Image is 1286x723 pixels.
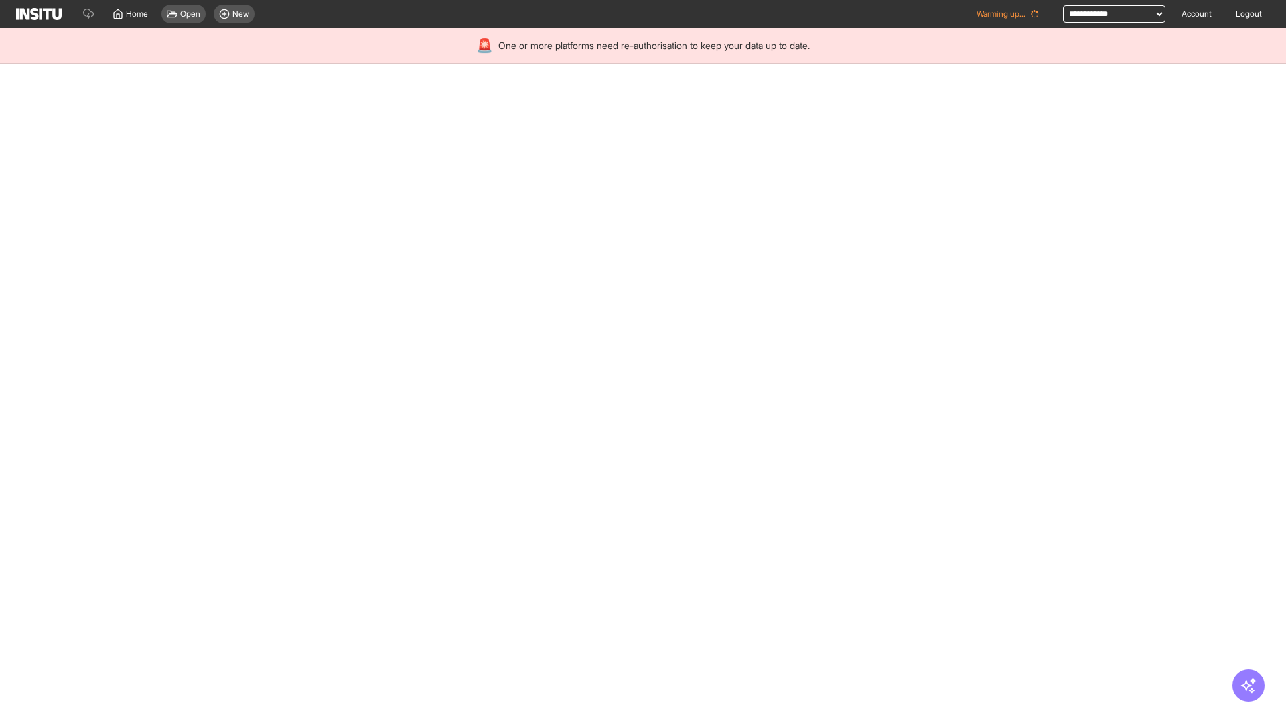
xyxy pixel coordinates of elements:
[498,39,810,52] span: One or more platforms need re-authorisation to keep your data up to date.
[126,9,148,19] span: Home
[16,8,62,20] img: Logo
[180,9,200,19] span: Open
[476,36,493,55] div: 🚨
[232,9,249,19] span: New
[977,9,1025,19] span: Warming up...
